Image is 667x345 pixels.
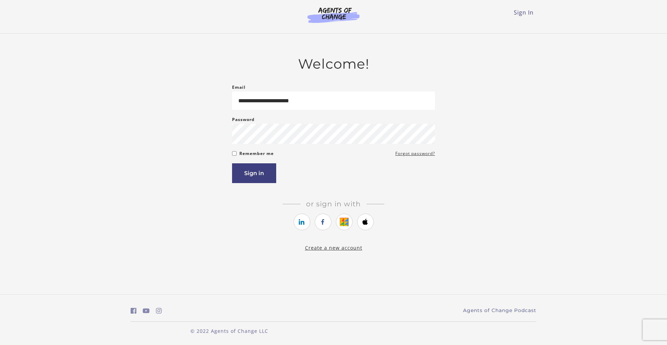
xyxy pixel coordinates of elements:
[336,214,353,230] a: https://courses.thinkific.com/users/auth/google?ss%5Breferral%5D=&ss%5Buser_return_to%5D=&ss%5Bvi...
[315,214,331,230] a: https://courses.thinkific.com/users/auth/facebook?ss%5Breferral%5D=&ss%5Buser_return_to%5D=&ss%5B...
[131,308,137,314] i: https://www.facebook.com/groups/aswbtestprep (Open in a new window)
[232,83,246,92] label: Email
[143,306,150,316] a: https://www.youtube.com/c/AgentsofChangeTestPrepbyMeaganMitchell (Open in a new window)
[300,200,367,208] span: Or sign in with
[232,56,435,72] h2: Welcome!
[300,7,367,23] img: Agents of Change Logo
[239,149,274,158] label: Remember me
[143,308,150,314] i: https://www.youtube.com/c/AgentsofChangeTestPrepbyMeaganMitchell (Open in a new window)
[131,306,137,316] a: https://www.facebook.com/groups/aswbtestprep (Open in a new window)
[156,308,162,314] i: https://www.instagram.com/agentsofchangeprep/ (Open in a new window)
[305,244,362,251] a: Create a new account
[232,115,255,124] label: Password
[156,306,162,316] a: https://www.instagram.com/agentsofchangeprep/ (Open in a new window)
[395,149,435,158] a: Forgot password?
[131,327,328,335] p: © 2022 Agents of Change LLC
[514,9,534,16] a: Sign In
[232,163,276,183] button: Sign in
[463,307,536,314] a: Agents of Change Podcast
[357,214,374,230] a: https://courses.thinkific.com/users/auth/apple?ss%5Breferral%5D=&ss%5Buser_return_to%5D=&ss%5Bvis...
[294,214,310,230] a: https://courses.thinkific.com/users/auth/linkedin?ss%5Breferral%5D=&ss%5Buser_return_to%5D=&ss%5B...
